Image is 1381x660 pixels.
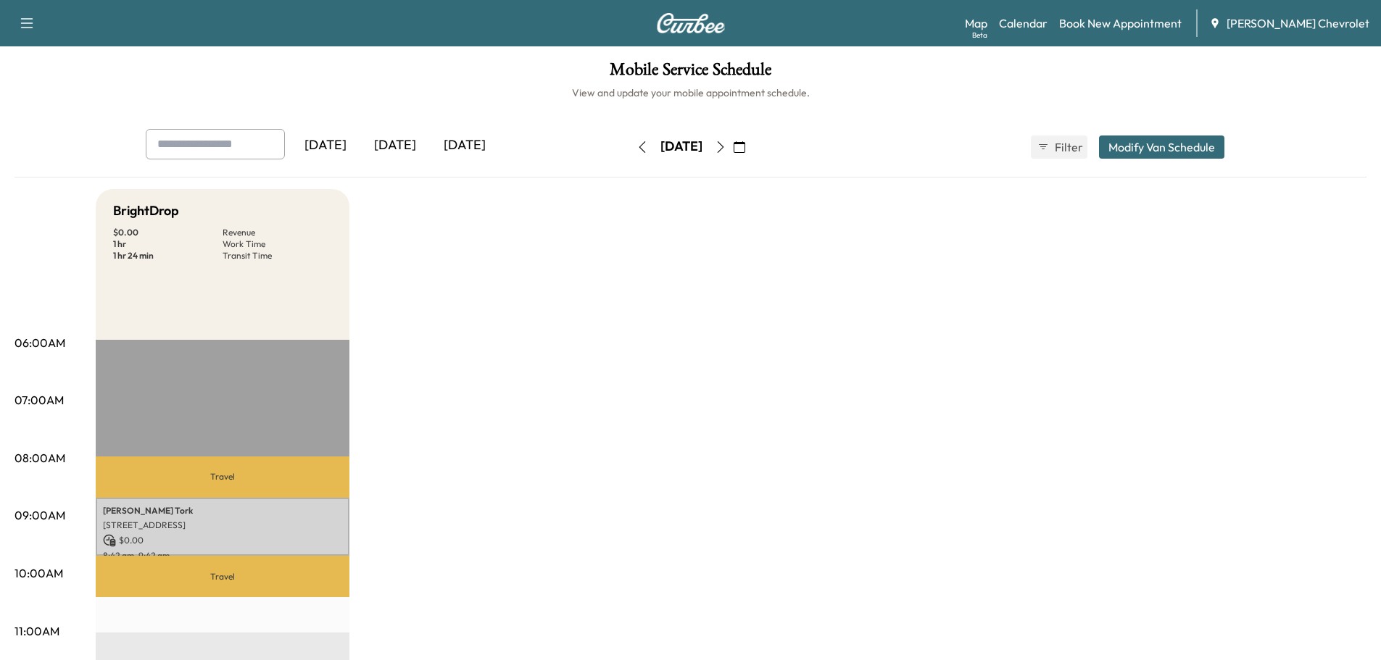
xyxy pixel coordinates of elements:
[972,30,987,41] div: Beta
[656,13,726,33] img: Curbee Logo
[999,14,1048,32] a: Calendar
[1227,14,1369,32] span: [PERSON_NAME] Chevrolet
[660,138,702,156] div: [DATE]
[14,622,59,640] p: 11:00AM
[1055,138,1081,156] span: Filter
[965,14,987,32] a: MapBeta
[360,129,430,162] div: [DATE]
[113,201,179,221] h5: BrightDrop
[14,449,65,467] p: 08:00AM
[430,129,499,162] div: [DATE]
[103,550,342,561] p: 8:42 am - 9:42 am
[103,505,342,517] p: [PERSON_NAME] Tork
[1031,135,1087,159] button: Filter
[103,534,342,547] p: $ 0.00
[14,334,65,351] p: 06:00AM
[113,238,223,250] p: 1 hr
[96,556,349,597] p: Travel
[1059,14,1182,32] a: Book New Appointment
[1099,135,1224,159] button: Modify Van Schedule
[96,456,349,498] p: Travel
[14,506,65,524] p: 09:00AM
[113,250,223,262] p: 1 hr 24 min
[14,564,63,582] p: 10:00AM
[291,129,360,162] div: [DATE]
[14,61,1367,85] h1: Mobile Service Schedule
[223,250,332,262] p: Transit Time
[223,227,332,238] p: Revenue
[113,227,223,238] p: $ 0.00
[103,519,342,531] p: [STREET_ADDRESS]
[223,238,332,250] p: Work Time
[14,85,1367,100] h6: View and update your mobile appointment schedule.
[14,391,64,409] p: 07:00AM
